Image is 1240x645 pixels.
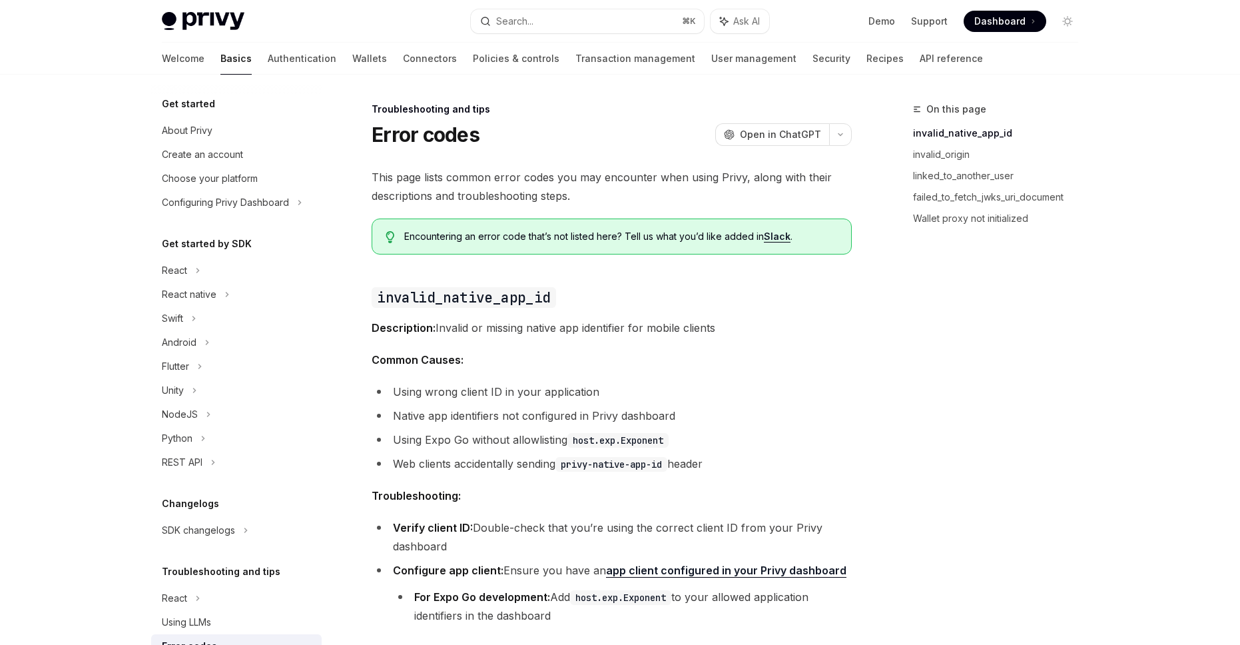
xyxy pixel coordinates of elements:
a: Security [812,43,850,75]
div: Create an account [162,147,243,163]
a: Authentication [268,43,336,75]
strong: Troubleshooting: [372,489,461,502]
h5: Get started by SDK [162,236,252,252]
a: Using LLMs [151,610,322,634]
div: Python [162,430,192,446]
div: React [162,590,187,606]
li: Web clients accidentally sending header [372,454,852,473]
div: Configuring Privy Dashboard [162,195,289,211]
li: Using Expo Go without allowlisting [372,430,852,449]
a: Transaction management [575,43,695,75]
span: This page lists common error codes you may encounter when using Privy, along with their descripti... [372,168,852,205]
div: Flutter [162,358,189,374]
span: On this page [926,101,986,117]
div: Troubleshooting and tips [372,103,852,116]
button: Search...⌘K [471,9,704,33]
code: host.exp.Exponent [570,590,671,605]
div: React native [162,287,216,303]
li: Native app identifiers not configured in Privy dashboard [372,406,852,425]
strong: Common Causes: [372,353,464,366]
h5: Get started [162,96,215,112]
a: User management [711,43,796,75]
span: ⌘ K [682,16,696,27]
span: Ask AI [733,15,760,28]
strong: Description: [372,321,436,334]
div: Android [162,334,196,350]
span: Open in ChatGPT [740,128,821,141]
a: linked_to_another_user [913,165,1089,187]
code: host.exp.Exponent [567,433,669,448]
a: Create an account [151,143,322,167]
span: Encountering an error code that’s not listed here? Tell us what you’d like added in . [404,230,838,243]
img: light logo [162,12,244,31]
a: Choose your platform [151,167,322,191]
div: Using LLMs [162,614,211,630]
div: NodeJS [162,406,198,422]
li: Ensure you have an [372,561,852,625]
a: Welcome [162,43,204,75]
button: Open in ChatGPT [715,123,829,146]
h5: Troubleshooting and tips [162,564,280,580]
span: Dashboard [974,15,1026,28]
div: REST API [162,454,202,470]
a: Dashboard [964,11,1046,32]
code: invalid_native_app_id [372,287,555,308]
a: Basics [220,43,252,75]
a: Wallet proxy not initialized [913,208,1089,229]
div: SDK changelogs [162,522,235,538]
div: Unity [162,382,184,398]
a: Slack [764,231,790,243]
h1: Error codes [372,123,479,147]
code: privy-native-app-id [555,457,667,472]
strong: Verify client ID: [393,521,473,534]
button: Ask AI [711,9,769,33]
a: Policies & controls [473,43,559,75]
strong: Configure app client: [393,564,503,577]
div: Swift [162,311,183,326]
a: API reference [920,43,983,75]
a: Connectors [403,43,457,75]
div: Search... [496,13,533,29]
div: About Privy [162,123,212,139]
a: Demo [868,15,895,28]
a: Recipes [866,43,904,75]
h5: Changelogs [162,496,219,512]
li: Add to your allowed application identifiers in the dashboard [393,588,852,625]
span: Invalid or missing native app identifier for mobile clients [372,319,852,337]
a: app client configured in your Privy dashboard [606,564,846,578]
a: Support [911,15,948,28]
a: About Privy [151,119,322,143]
a: invalid_native_app_id [913,123,1089,144]
a: invalid_origin [913,144,1089,165]
li: Using wrong client ID in your application [372,382,852,401]
li: Double-check that you’re using the correct client ID from your Privy dashboard [372,518,852,556]
button: Toggle dark mode [1057,11,1078,32]
a: failed_to_fetch_jwks_uri_document [913,187,1089,208]
a: Wallets [352,43,387,75]
svg: Tip [386,231,395,243]
div: Choose your platform [162,171,258,187]
div: React [162,263,187,279]
strong: For Expo Go development: [414,590,550,604]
